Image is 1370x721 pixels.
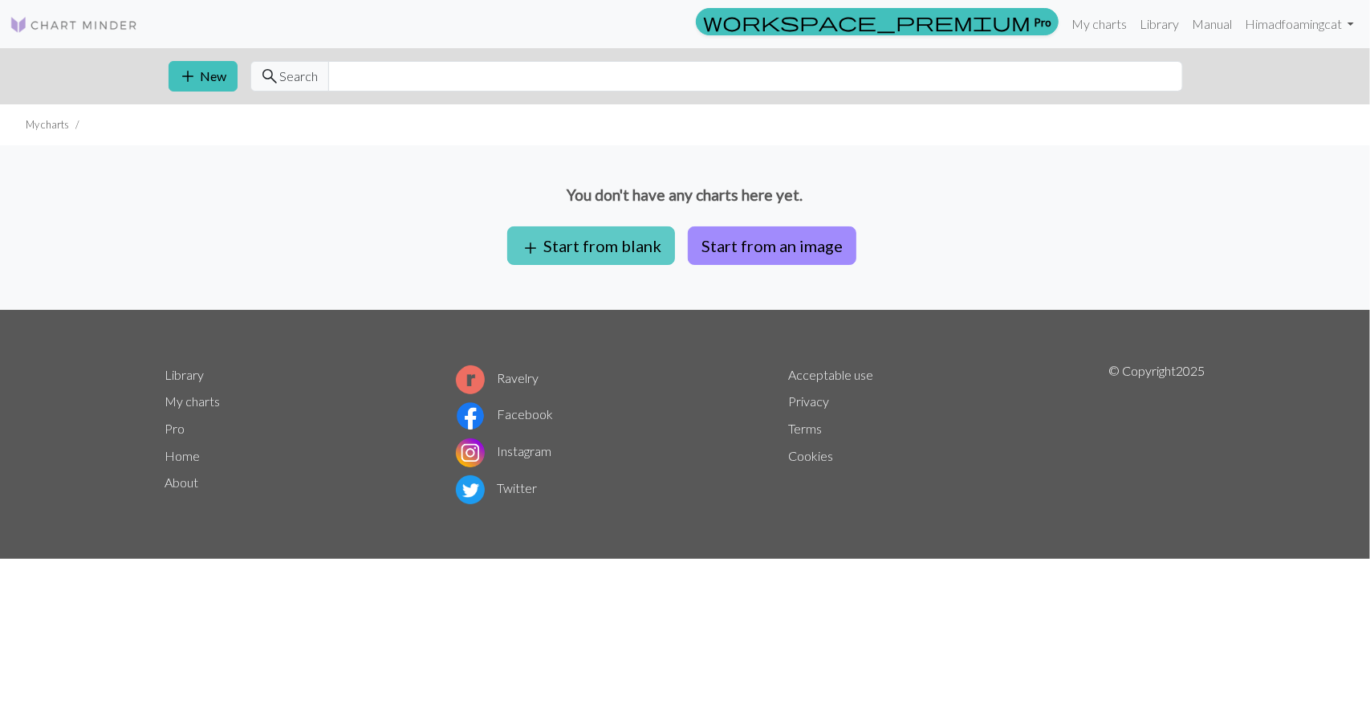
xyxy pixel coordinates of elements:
button: Start from blank [507,226,675,265]
a: Cookies [789,448,834,463]
a: Library [1133,8,1185,40]
img: Facebook logo [456,401,485,430]
a: My charts [165,393,221,409]
span: add [521,237,540,259]
button: Start from an image [688,226,856,265]
a: Manual [1185,8,1238,40]
a: Facebook [456,406,554,422]
span: Search [280,67,319,86]
a: Privacy [789,393,830,409]
span: search [261,65,280,88]
p: © Copyright 2025 [1109,361,1205,507]
img: Instagram logo [456,438,485,467]
a: My charts [1065,8,1133,40]
li: My charts [26,117,69,132]
a: Twitter [456,480,538,495]
button: New [169,61,238,92]
a: Instagram [456,443,552,458]
a: Pro [696,8,1059,35]
a: Library [165,367,205,382]
a: Terms [789,421,823,436]
a: Acceptable use [789,367,874,382]
img: Ravelry logo [456,365,485,394]
a: Ravelry [456,370,539,385]
a: Home [165,448,201,463]
a: About [165,475,199,490]
img: Twitter logo [456,475,485,504]
span: workspace_premium [703,10,1031,33]
a: Pro [165,421,185,436]
span: add [179,65,198,88]
a: Start from an image [681,236,863,251]
a: Himadfoamingcat [1238,8,1360,40]
img: Logo [10,15,138,35]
